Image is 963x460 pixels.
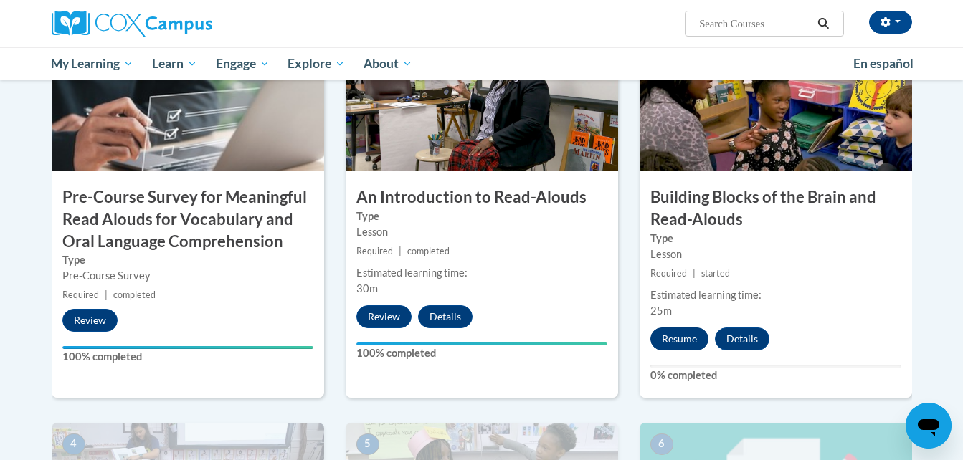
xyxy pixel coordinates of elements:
[30,47,934,80] div: Main menu
[399,246,402,257] span: |
[62,252,313,268] label: Type
[62,268,313,284] div: Pre-Course Survey
[346,27,618,171] img: Course Image
[640,186,912,231] h3: Building Blocks of the Brain and Read-Alouds
[698,15,812,32] input: Search Courses
[356,433,379,455] span: 5
[52,186,324,252] h3: Pre-Course Survey for Meaningful Read Alouds for Vocabulary and Oral Language Comprehension
[650,268,687,279] span: Required
[105,289,108,300] span: |
[356,305,412,328] button: Review
[51,55,133,72] span: My Learning
[418,305,473,328] button: Details
[650,246,901,262] div: Lesson
[812,15,834,32] button: Search
[844,49,923,79] a: En español
[650,305,672,317] span: 25m
[52,11,212,37] img: Cox Campus
[62,346,313,349] div: Your progress
[906,403,952,449] iframe: Button to launch messaging window
[640,27,912,171] img: Course Image
[152,55,197,72] span: Learn
[650,368,901,383] label: 0% completed
[356,224,607,240] div: Lesson
[650,433,673,455] span: 6
[364,55,412,72] span: About
[356,342,607,345] div: Your progress
[216,55,270,72] span: Engage
[52,11,324,37] a: Cox Campus
[354,47,422,80] a: About
[42,47,143,80] a: My Learning
[356,265,607,281] div: Estimated learning time:
[278,47,354,80] a: Explore
[288,55,345,72] span: Explore
[356,209,607,224] label: Type
[853,56,914,71] span: En español
[62,309,118,332] button: Review
[356,345,607,361] label: 100% completed
[869,11,912,34] button: Account Settings
[356,246,393,257] span: Required
[693,268,696,279] span: |
[407,246,450,257] span: completed
[62,433,85,455] span: 4
[113,289,156,300] span: completed
[650,287,901,303] div: Estimated learning time:
[701,268,730,279] span: started
[650,231,901,246] label: Type
[715,327,769,350] button: Details
[650,327,708,350] button: Resume
[62,289,99,300] span: Required
[346,186,618,209] h3: An Introduction to Read-Alouds
[356,282,378,294] span: 30m
[62,349,313,365] label: 100% completed
[207,47,279,80] a: Engage
[143,47,207,80] a: Learn
[52,27,324,171] img: Course Image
